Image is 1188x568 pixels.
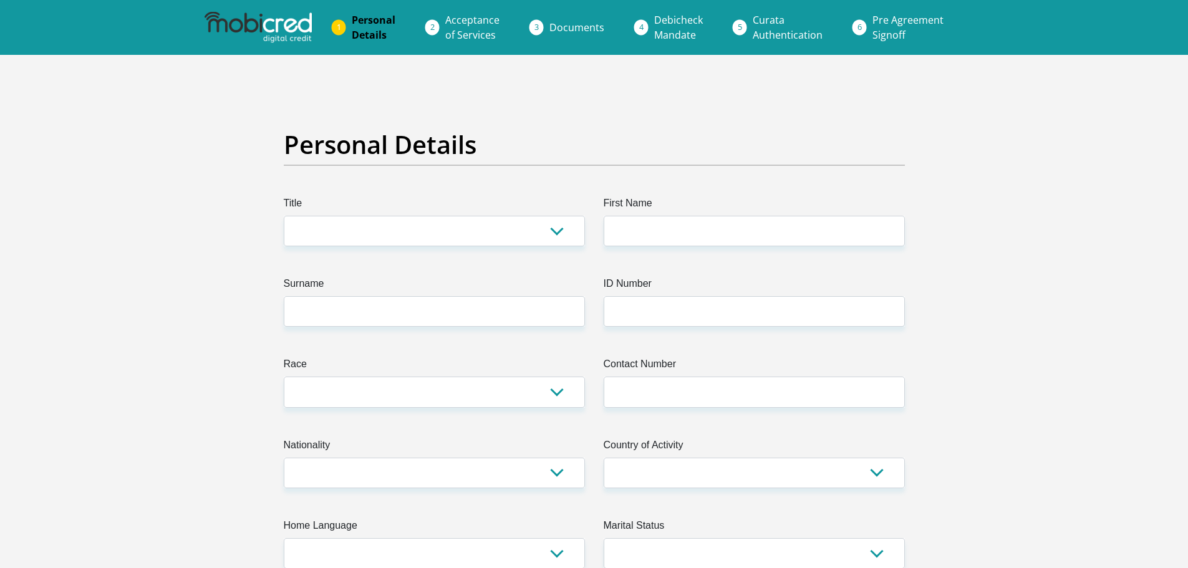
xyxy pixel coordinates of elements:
span: Acceptance of Services [445,13,500,42]
label: Marital Status [604,518,905,538]
a: PersonalDetails [342,7,405,47]
span: Personal Details [352,13,395,42]
label: ID Number [604,276,905,296]
label: First Name [604,196,905,216]
input: Contact Number [604,377,905,407]
label: Home Language [284,518,585,538]
span: Pre Agreement Signoff [872,13,944,42]
input: Surname [284,296,585,327]
label: Title [284,196,585,216]
a: Documents [539,15,614,40]
h2: Personal Details [284,130,905,160]
label: Race [284,357,585,377]
span: Curata Authentication [753,13,823,42]
label: Country of Activity [604,438,905,458]
a: DebicheckMandate [644,7,713,47]
a: Pre AgreementSignoff [862,7,954,47]
label: Nationality [284,438,585,458]
a: CurataAuthentication [743,7,833,47]
label: Contact Number [604,357,905,377]
span: Documents [549,21,604,34]
a: Acceptanceof Services [435,7,509,47]
input: First Name [604,216,905,246]
span: Debicheck Mandate [654,13,703,42]
img: mobicred logo [205,12,312,43]
input: ID Number [604,296,905,327]
label: Surname [284,276,585,296]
